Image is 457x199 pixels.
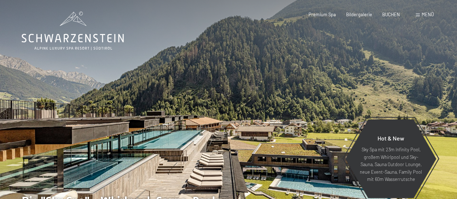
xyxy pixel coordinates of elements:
[359,146,422,183] p: Sky Spa mit 23m Infinity Pool, großem Whirlpool und Sky-Sauna, Sauna Outdoor Lounge, neue Event-S...
[382,12,400,17] a: BUCHEN
[378,135,404,142] span: Hot & New
[309,12,336,17] a: Premium Spa
[422,12,434,17] span: Menü
[345,119,437,199] a: Hot & New Sky Spa mit 23m Infinity Pool, großem Whirlpool und Sky-Sauna, Sauna Outdoor Lounge, ne...
[346,12,372,17] a: Bildergalerie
